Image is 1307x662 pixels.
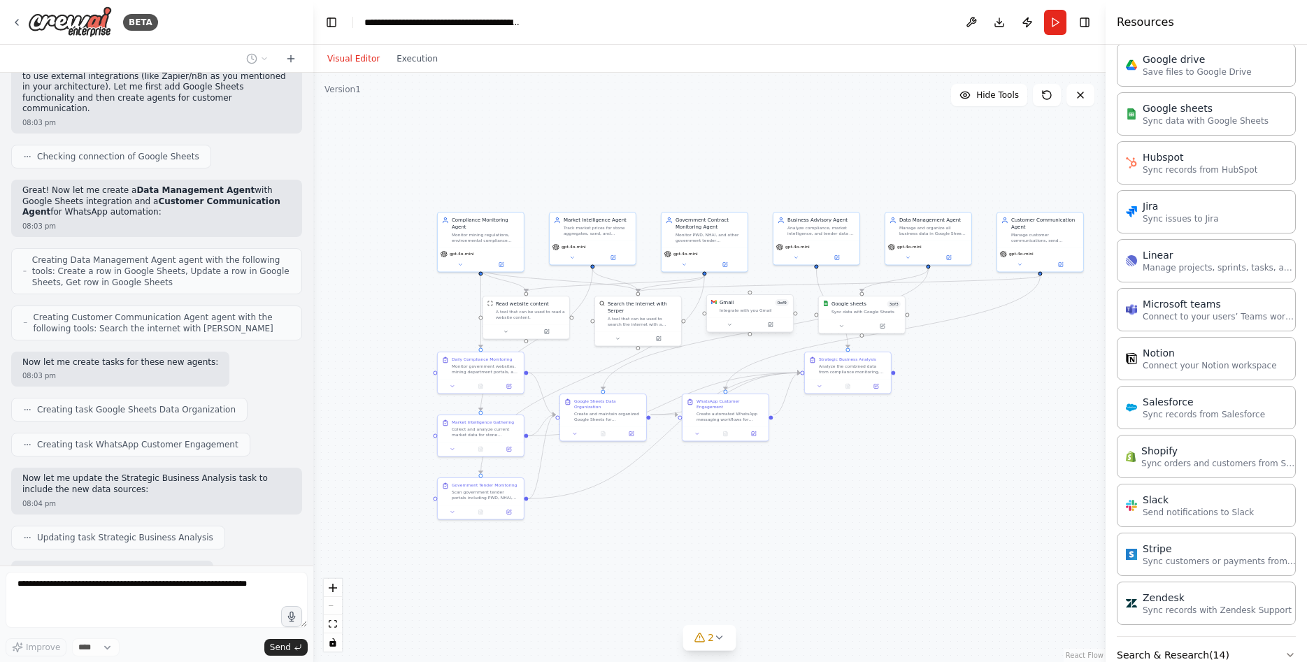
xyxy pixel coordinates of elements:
[452,364,520,375] div: Monitor government websites, mining department portals, and environmental agencies for new regula...
[1141,444,1295,458] div: Shopify
[264,639,308,656] button: Send
[483,296,570,340] div: ScrapeWebsiteToolRead website contentA tool that can be used to read a website content.
[549,212,636,266] div: Market Intelligence AgentTrack market prices for stone aggregates, sand, and construction materia...
[1141,458,1295,469] p: Sync orders and customers from Shopify
[1126,59,1137,71] img: Google Drive
[241,50,274,67] button: Switch to previous chat
[1143,52,1252,66] div: Google drive
[682,394,769,442] div: WhatsApp Customer EngagementCreate automated WhatsApp messaging workflows for {business_name} cus...
[1066,652,1104,659] a: React Flow attribution
[270,642,291,653] span: Send
[1117,14,1174,31] h4: Resources
[466,382,495,390] button: No output available
[1143,297,1297,311] div: Microsoft teams
[22,357,218,368] p: Now let me create tasks for these new agents:
[528,369,800,376] g: Edge from a31bcd2f-bfce-4ddd-a8bf-726984d8f353 to 02a9925c-a623-4277-ba41-3fd0ed2d6172
[1143,101,1269,115] div: Google sheets
[929,253,969,261] button: Open in side panel
[1011,217,1079,231] div: Customer Communication Agent
[33,312,290,334] span: Creating Customer Communication Agent agent with the following tools: Search the internet with [P...
[452,489,520,501] div: Scan government tender portals including PWD, NHAI, Railways, and other public sector organizatio...
[281,606,302,627] button: Click to speak your automation idea
[1126,304,1137,315] img: Microsoft Teams
[773,369,800,418] g: Edge from 4ff46f55-4eb6-4de5-924f-11ff93b4f321 to 02a9925c-a623-4277-ba41-3fd0ed2d6172
[1126,108,1137,120] img: Google Sheets
[574,411,642,422] div: Create and maintain organized Google Sheets for {business_name} including: 1) Compliance Tracking...
[650,411,678,418] g: Edge from 92399bda-45f7-4db0-bdd9-f640efe286b6 to 4ff46f55-4eb6-4de5-924f-11ff93b4f321
[1143,493,1254,507] div: Slack
[608,316,677,327] div: A tool that can be used to search the internet with a search_query. Supports different search typ...
[528,411,555,439] g: Edge from f4e410fd-5454-40f2-9093-ad035379020e to 92399bda-45f7-4db0-bdd9-f640efe286b6
[136,185,255,195] strong: Data Management Agent
[599,301,605,306] img: SerperDevTool
[452,232,520,243] div: Monitor mining regulations, environmental compliance requirements, and government notifications f...
[528,369,800,502] g: Edge from 331c766c-efa2-4488-ba8f-a3cd30267d31 to 02a9925c-a623-4277-ba41-3fd0ed2d6172
[708,631,714,645] span: 2
[697,411,764,422] div: Create automated WhatsApp messaging workflows for {business_name} customers including: daily pric...
[899,217,967,224] div: Data Management Agent
[1143,605,1292,616] p: Sync records with Zendesk Support
[37,151,199,162] span: Checking connection of Google Sheets
[22,498,291,509] div: 08:04 pm
[452,482,517,488] div: Government Tender Monitoring
[1143,164,1257,175] p: Sync records from HubSpot
[862,322,902,330] button: Open in side panel
[818,296,906,334] div: Google SheetsGoogle sheets3of3Sync data with Google Sheets
[527,327,566,336] button: Open in side panel
[477,268,484,347] g: Edge from ddd5e5d8-9713-4539-b4de-294403d22e60 to a31bcd2f-bfce-4ddd-a8bf-726984d8f353
[477,268,641,292] g: Edge from ddd5e5d8-9713-4539-b4de-294403d22e60 to 4a73dd02-1310-47c2-aa7f-151bd23383e6
[661,212,748,273] div: Government Contract Monitoring AgentMonitor PWD, NHAI, and other government tender opportunities ...
[683,625,736,651] button: 2
[1126,206,1137,217] img: Jira
[22,196,280,217] strong: Customer Communication Agent
[1143,311,1297,322] p: Connect to your users’ Teams workspaces
[496,301,549,308] div: Read website content
[1143,542,1297,556] div: Stripe
[1126,500,1137,511] img: Slack
[608,301,677,315] div: Search the internet with Serper
[997,212,1084,273] div: Customer Communication AgentManage customer communications, send automated WhatsApp messages for ...
[1041,260,1080,268] button: Open in side panel
[487,301,493,306] img: ScrapeWebsiteTool
[324,615,342,633] button: fit view
[620,429,643,438] button: Open in side panel
[594,296,682,347] div: SerperDevToolSearch the internet with SerperA tool that can be used to search the internet with a...
[785,244,810,250] span: gpt-4o-mini
[497,508,521,516] button: Open in side panel
[750,320,790,329] button: Open in side panel
[1143,199,1219,213] div: Jira
[22,185,291,218] p: Great! Now let me create a with Google Sheets integration and a for WhatsApp automation:
[437,352,524,394] div: Daily Compliance MonitoringMonitor government websites, mining department portals, and environmen...
[477,268,596,410] g: Edge from 042b8302-b451-4071-9be0-9e811fc93ee7 to f4e410fd-5454-40f2-9093-ad035379020e
[775,299,788,306] span: Number of enabled actions
[711,299,717,305] img: Gmail
[885,212,972,266] div: Data Management AgentManage and organize all business data in Google Sheets including compliance ...
[319,50,388,67] button: Visual Editor
[858,268,931,292] g: Edge from 3e3486b4-aabd-42c3-9a04-8e77fc46121e to 3f2d73c0-361c-4e3d-ac8b-c4318a6d9338
[1143,115,1269,127] p: Sync data with Google Sheets
[477,275,708,473] g: Edge from bf651ea4-bcc4-4837-8977-8d9a74f351b5 to 331c766c-efa2-4488-ba8f-a3cd30267d31
[324,579,342,597] button: zoom in
[22,117,291,128] div: 08:03 pm
[1126,598,1137,609] img: Zendesk
[588,429,617,438] button: No output available
[437,415,524,457] div: Market Intelligence GatheringCollect and analyze current market data for stone aggregates, sand, ...
[466,445,495,453] button: No output available
[123,14,158,31] div: BETA
[705,260,745,268] button: Open in side panel
[6,638,66,656] button: Improve
[720,299,734,306] div: Gmail
[481,260,521,268] button: Open in side panel
[804,352,892,394] div: Strategic Business AnalysisAnalyze the combined data from compliance monitoring, market intellige...
[1143,360,1277,371] p: Connect your Notion workspace
[634,275,708,292] g: Edge from bf651ea4-bcc4-4837-8977-8d9a74f351b5 to 4a73dd02-1310-47c2-aa7f-151bd23383e6
[697,398,764,410] div: WhatsApp Customer Engagement
[452,419,514,425] div: Market Intelligence Gathering
[673,251,698,257] span: gpt-4o-mini
[1011,232,1079,243] div: Manage customer communications, send automated WhatsApp messages for order updates, pricing notif...
[322,13,341,32] button: Hide left sidebar
[324,633,342,652] button: toggle interactivity
[452,357,512,362] div: Daily Compliance Monitoring
[452,217,520,231] div: Compliance Monitoring Agent
[28,6,112,38] img: Logo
